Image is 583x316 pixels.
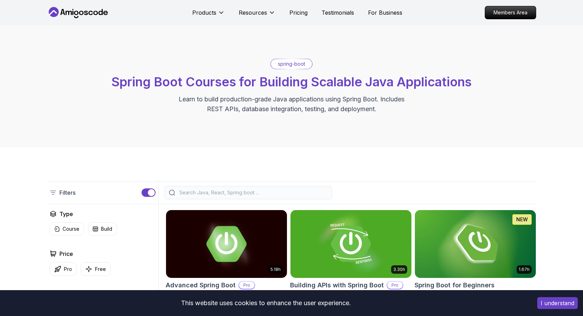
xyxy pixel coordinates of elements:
[192,8,216,17] p: Products
[111,74,472,89] span: Spring Boot Courses for Building Scalable Java Applications
[95,266,106,273] p: Free
[61,290,88,298] h2: Instructors
[178,189,328,196] input: Search Java, React, Spring boot ...
[59,210,73,218] h2: Type
[50,262,77,276] button: Pro
[166,210,287,278] img: Advanced Spring Boot card
[290,210,412,313] a: Building APIs with Spring Boot card3.30hBuilding APIs with Spring BootProLearn to build robust, s...
[271,267,281,272] p: 5.18h
[88,222,117,236] button: Build
[289,8,308,17] a: Pricing
[50,222,84,236] button: Course
[415,210,536,306] a: Spring Boot for Beginners card1.67hNEWSpring Boot for BeginnersBuild a CRUD API with Spring Boot ...
[322,8,354,17] a: Testimonials
[387,282,403,289] p: Pro
[278,60,305,67] p: spring-boot
[5,295,527,311] div: This website uses cookies to enhance the user experience.
[516,216,528,223] p: NEW
[239,8,275,22] button: Resources
[81,262,110,276] button: Free
[537,297,578,309] button: Accept cookies
[290,210,411,278] img: Building APIs with Spring Boot card
[174,94,409,114] p: Learn to build production-grade Java applications using Spring Boot. Includes REST APIs, database...
[59,188,75,197] p: Filters
[59,250,73,258] h2: Price
[101,225,112,232] p: Build
[415,280,495,290] h2: Spring Boot for Beginners
[415,210,536,278] img: Spring Boot for Beginners card
[166,210,287,313] a: Advanced Spring Boot card5.18hAdvanced Spring BootProDive deep into Spring Boot with our advanced...
[239,8,267,17] p: Resources
[393,267,405,272] p: 3.30h
[290,280,384,290] h2: Building APIs with Spring Boot
[64,266,72,273] p: Pro
[368,8,402,17] a: For Business
[485,6,536,19] a: Members Area
[485,6,536,19] p: Members Area
[519,267,530,272] p: 1.67h
[166,280,236,290] h2: Advanced Spring Boot
[239,282,254,289] p: Pro
[63,225,79,232] p: Course
[192,8,225,22] button: Products
[540,272,583,306] iframe: chat widget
